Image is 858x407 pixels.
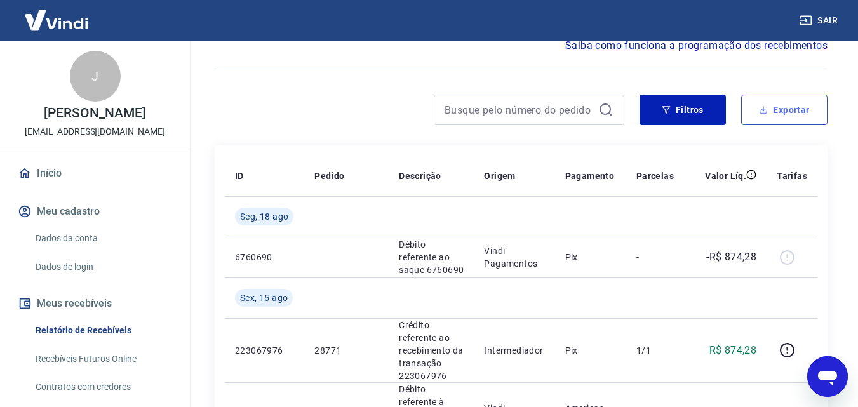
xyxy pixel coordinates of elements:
[777,170,807,182] p: Tarifas
[15,197,175,225] button: Meu cadastro
[235,170,244,182] p: ID
[235,251,294,264] p: 6760690
[240,210,288,223] span: Seg, 18 ago
[797,9,843,32] button: Sair
[636,251,674,264] p: -
[399,319,464,382] p: Crédito referente ao recebimento da transação 223067976
[445,100,593,119] input: Busque pelo número do pedido
[30,254,175,280] a: Dados de login
[399,238,464,276] p: Débito referente ao saque 6760690
[314,344,379,357] p: 28771
[399,170,441,182] p: Descrição
[484,244,544,270] p: Vindi Pagamentos
[70,51,121,102] div: J
[706,250,756,265] p: -R$ 874,28
[709,343,757,358] p: R$ 874,28
[44,107,145,120] p: [PERSON_NAME]
[314,170,344,182] p: Pedido
[30,346,175,372] a: Recebíveis Futuros Online
[240,291,288,304] span: Sex, 15 ago
[15,159,175,187] a: Início
[235,344,294,357] p: 223067976
[565,251,616,264] p: Pix
[636,344,674,357] p: 1/1
[15,290,175,317] button: Meus recebíveis
[705,170,746,182] p: Valor Líq.
[484,344,544,357] p: Intermediador
[30,317,175,344] a: Relatório de Recebíveis
[30,225,175,251] a: Dados da conta
[640,95,726,125] button: Filtros
[565,170,615,182] p: Pagamento
[807,356,848,397] iframe: Botão para abrir a janela de mensagens
[741,95,828,125] button: Exportar
[484,170,515,182] p: Origem
[636,170,674,182] p: Parcelas
[15,1,98,39] img: Vindi
[565,344,616,357] p: Pix
[30,374,175,400] a: Contratos com credores
[565,38,828,53] a: Saiba como funciona a programação dos recebimentos
[25,125,165,138] p: [EMAIL_ADDRESS][DOMAIN_NAME]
